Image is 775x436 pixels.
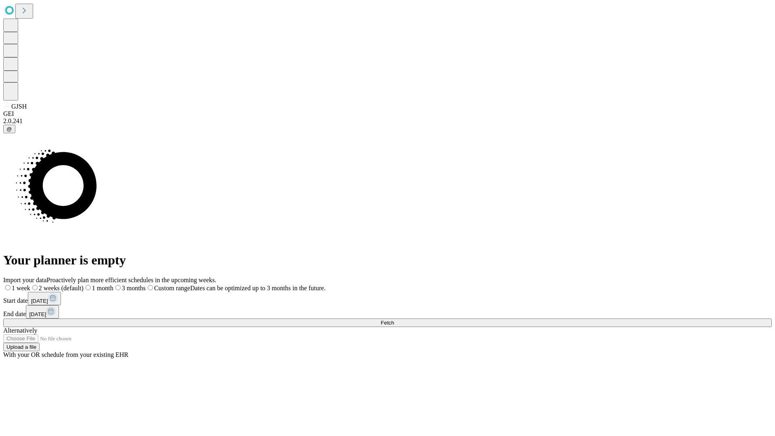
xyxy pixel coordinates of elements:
input: 1 month [86,285,91,290]
span: With your OR schedule from your existing EHR [3,351,128,358]
span: Fetch [381,320,394,326]
button: Upload a file [3,343,40,351]
span: Proactively plan more efficient schedules in the upcoming weeks. [47,277,216,283]
div: End date [3,305,772,319]
input: Custom rangeDates can be optimized up to 3 months in the future. [148,285,153,290]
button: @ [3,125,15,133]
input: 3 months [115,285,121,290]
button: Fetch [3,319,772,327]
span: Custom range [154,285,190,291]
input: 1 week [5,285,10,290]
button: [DATE] [26,305,59,319]
span: [DATE] [31,298,48,304]
span: Alternatively [3,327,37,334]
span: 1 week [12,285,30,291]
div: Start date [3,292,772,305]
span: [DATE] [29,311,46,317]
span: @ [6,126,12,132]
span: GJSH [11,103,27,110]
h1: Your planner is empty [3,253,772,268]
input: 2 weeks (default) [32,285,38,290]
span: Dates can be optimized up to 3 months in the future. [190,285,325,291]
span: 2 weeks (default) [39,285,84,291]
div: GEI [3,110,772,117]
span: 3 months [122,285,146,291]
span: Import your data [3,277,47,283]
button: [DATE] [28,292,61,305]
div: 2.0.241 [3,117,772,125]
span: 1 month [92,285,113,291]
